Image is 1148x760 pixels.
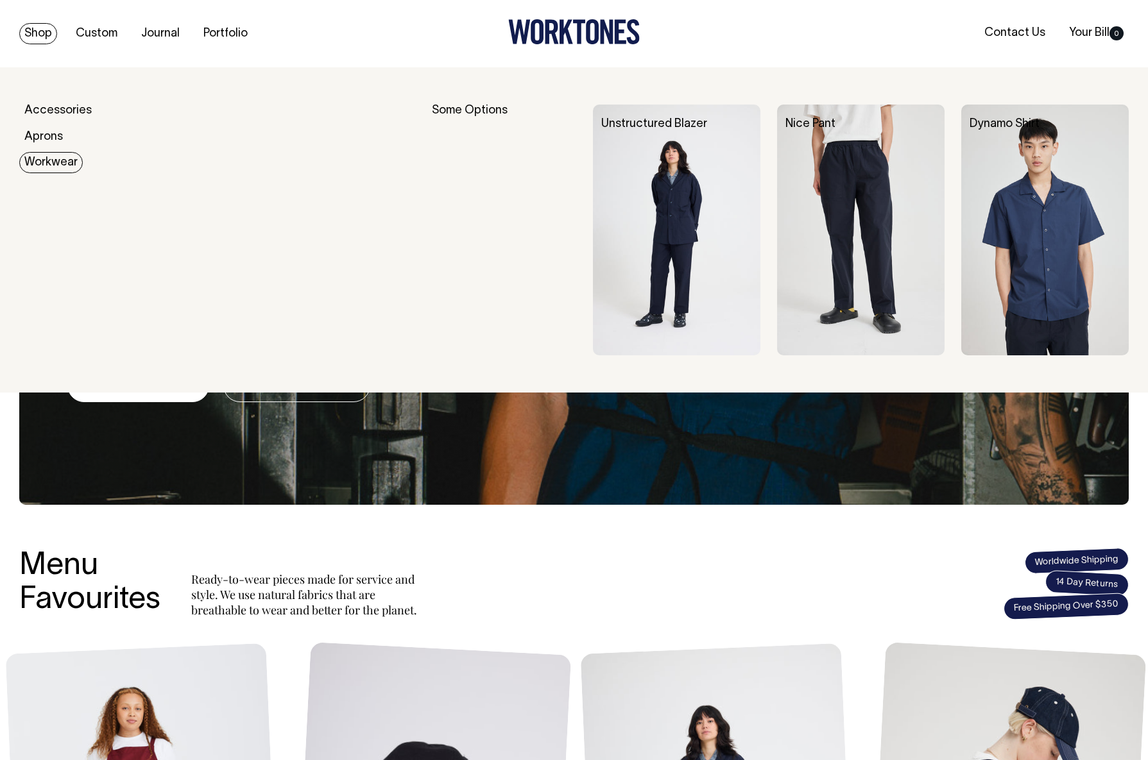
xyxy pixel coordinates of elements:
[1024,547,1129,574] span: Worldwide Shipping
[19,100,97,121] a: Accessories
[432,105,576,355] div: Some Options
[136,23,185,44] a: Journal
[970,119,1040,130] a: Dynamo Shirt
[777,105,945,355] img: Nice Pant
[19,126,68,148] a: Aprons
[979,22,1050,44] a: Contact Us
[961,105,1129,355] img: Dynamo Shirt
[785,119,835,130] a: Nice Pant
[1045,570,1129,597] span: 14 Day Returns
[593,105,760,355] img: Unstructured Blazer
[601,119,707,130] a: Unstructured Blazer
[1064,22,1129,44] a: Your Bill0
[1003,593,1129,620] span: Free Shipping Over $350
[19,550,160,618] h3: Menu Favourites
[1109,26,1124,40] span: 0
[19,152,83,173] a: Workwear
[191,571,422,618] p: Ready-to-wear pieces made for service and style. We use natural fabrics that are breathable to we...
[71,23,123,44] a: Custom
[19,23,57,44] a: Shop
[198,23,253,44] a: Portfolio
